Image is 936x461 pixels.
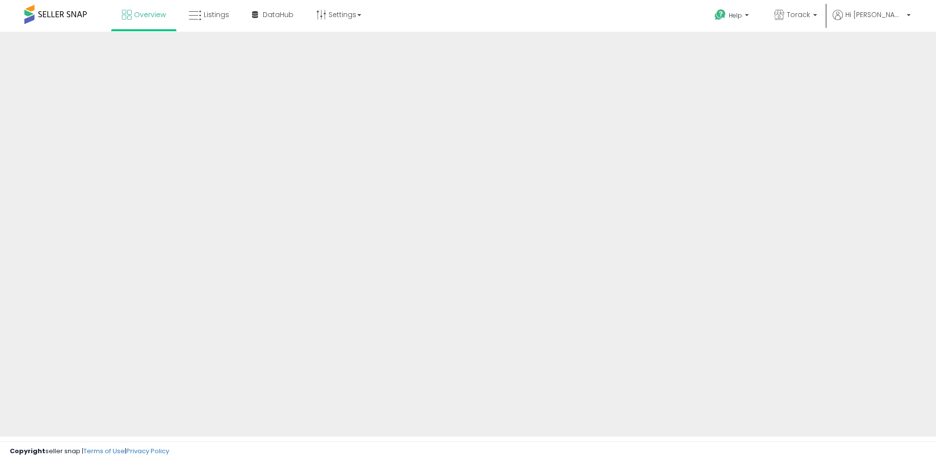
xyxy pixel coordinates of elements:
i: Get Help [714,9,726,21]
span: Help [729,11,742,20]
a: Help [707,1,759,32]
span: Torack [787,10,810,20]
span: Overview [134,10,166,20]
span: Listings [204,10,229,20]
span: DataHub [263,10,293,20]
span: Hi [PERSON_NAME] [845,10,904,20]
a: Hi [PERSON_NAME] [833,10,911,32]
